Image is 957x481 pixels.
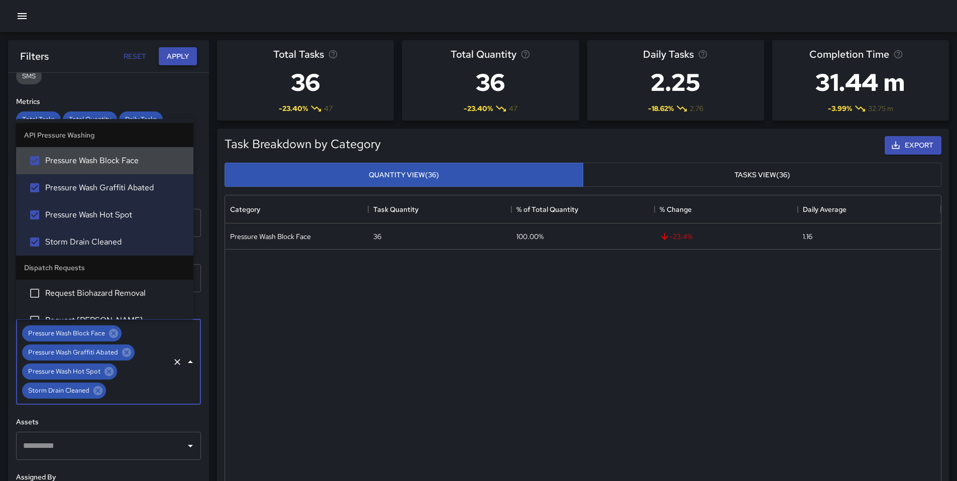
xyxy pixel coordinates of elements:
[648,103,674,113] span: -18.62 %
[119,115,163,124] span: Daily Tasks
[119,47,151,66] button: Reset
[45,287,185,299] span: Request Biohazard Removal
[885,136,941,155] button: Export
[373,231,381,242] div: 36
[509,103,517,113] span: 47
[660,231,692,242] span: -23.4 %
[516,231,544,242] div: 100.00%
[660,195,692,223] div: % Change
[511,195,655,223] div: % of Total Quantity
[20,48,49,64] h6: Filters
[16,417,201,428] h6: Assets
[22,346,124,358] span: Pressure Wash Graffiti Abated
[279,103,308,113] span: -23.40 %
[868,103,893,113] span: 32.75 m
[16,123,193,147] li: API Pressure Washing
[828,103,852,113] span: -3.99 %
[803,195,846,223] div: Daily Average
[583,163,941,187] button: Tasks View(36)
[63,115,117,124] span: Total Quantity
[803,231,812,242] div: 1.16
[893,49,903,59] svg: Average time taken to complete tasks in the selected period, compared to the previous period.
[45,314,185,326] span: Request [PERSON_NAME]
[809,46,889,62] span: Completion Time
[273,46,324,62] span: Total Tasks
[63,111,117,128] div: Total Quantity
[373,195,418,223] div: Task Quantity
[225,195,368,223] div: Category
[368,195,511,223] div: Task Quantity
[183,355,197,369] button: Close
[230,231,311,242] div: Pressure Wash Block Face
[273,62,338,102] h3: 36
[798,195,941,223] div: Daily Average
[655,195,798,223] div: % Change
[22,344,135,360] div: Pressure Wash Graffiti Abated
[45,236,185,248] span: Storm Drain Cleaned
[22,327,111,339] span: Pressure Wash Block Face
[225,136,381,152] h5: Task Breakdown by Category
[464,103,493,113] span: -23.40 %
[16,68,42,84] div: SMS
[45,155,185,167] span: Pressure Wash Block Face
[170,355,184,369] button: Clear
[22,364,117,380] div: Pressure Wash Hot Spot
[119,111,163,128] div: Daily Tasks
[516,195,578,223] div: % of Total Quantity
[643,46,694,62] span: Daily Tasks
[698,49,708,59] svg: Average number of tasks per day in the selected period, compared to the previous period.
[16,96,201,107] h6: Metrics
[16,256,193,280] li: Dispatch Requests
[22,385,95,396] span: Storm Drain Cleaned
[159,47,197,66] button: Apply
[22,366,107,377] span: Pressure Wash Hot Spot
[230,195,260,223] div: Category
[690,103,703,113] span: 2.76
[520,49,530,59] svg: Total task quantity in the selected period, compared to the previous period.
[22,383,106,399] div: Storm Drain Cleaned
[183,439,197,453] button: Open
[643,62,708,102] h3: 2.25
[16,115,61,124] span: Total Tasks
[324,103,333,113] span: 47
[16,111,61,128] div: Total Tasks
[451,62,530,102] h3: 36
[16,72,42,80] span: SMS
[45,182,185,194] span: Pressure Wash Graffiti Abated
[328,49,338,59] svg: Total number of tasks in the selected period, compared to the previous period.
[451,46,516,62] span: Total Quantity
[22,325,122,341] div: Pressure Wash Block Face
[45,209,185,221] span: Pressure Wash Hot Spot
[809,62,911,102] h3: 31.44 m
[225,163,583,187] button: Quantity View(36)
